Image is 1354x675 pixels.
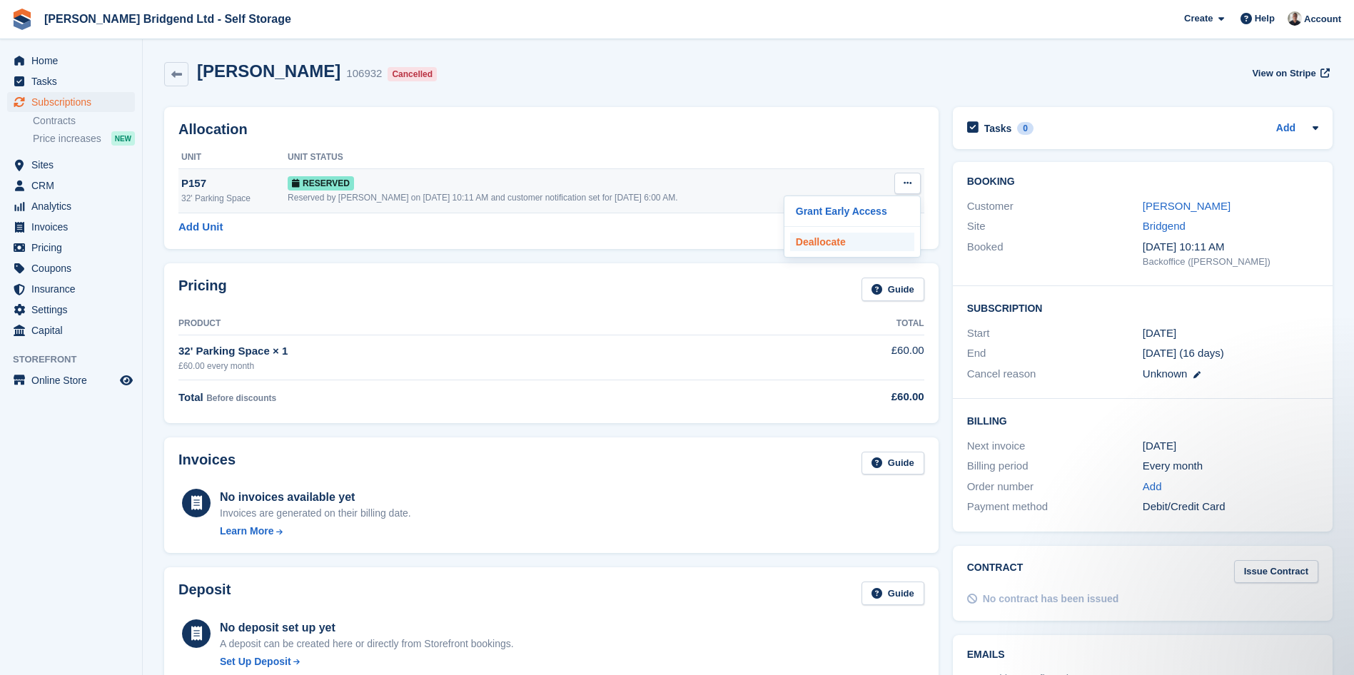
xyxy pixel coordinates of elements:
[31,279,117,299] span: Insurance
[7,258,135,278] a: menu
[1143,220,1186,232] a: Bridgend
[178,582,231,605] h2: Deposit
[178,360,752,372] div: £60.00 every month
[220,524,273,539] div: Learn More
[111,131,135,146] div: NEW
[178,391,203,403] span: Total
[1184,11,1213,26] span: Create
[967,413,1318,427] h2: Billing
[1304,12,1341,26] span: Account
[220,654,291,669] div: Set Up Deposit
[7,196,135,216] a: menu
[388,67,437,81] div: Cancelled
[983,592,1119,607] div: No contract has been issued
[206,393,276,403] span: Before discounts
[220,636,514,651] p: A deposit can be created here or directly from Storefront bookings.
[1143,458,1318,474] div: Every month
[967,218,1143,235] div: Site
[967,176,1318,188] h2: Booking
[288,146,879,169] th: Unit Status
[967,300,1318,315] h2: Subscription
[220,654,514,669] a: Set Up Deposit
[31,51,117,71] span: Home
[31,300,117,320] span: Settings
[220,489,411,506] div: No invoices available yet
[967,325,1143,342] div: Start
[31,155,117,175] span: Sites
[1143,367,1188,380] span: Unknown
[1252,66,1315,81] span: View on Stripe
[31,238,117,258] span: Pricing
[7,217,135,237] a: menu
[1143,479,1162,495] a: Add
[967,198,1143,215] div: Customer
[31,370,117,390] span: Online Store
[178,219,223,235] a: Add Unit
[1143,499,1318,515] div: Debit/Credit Card
[31,92,117,112] span: Subscriptions
[967,458,1143,474] div: Billing period
[7,155,135,175] a: menu
[752,335,924,380] td: £60.00
[33,132,101,146] span: Price increases
[984,122,1012,135] h2: Tasks
[7,279,135,299] a: menu
[31,320,117,340] span: Capital
[220,619,514,636] div: No deposit set up yet
[752,313,924,335] th: Total
[118,372,135,389] a: Preview store
[346,66,382,82] div: 106932
[33,131,135,146] a: Price increases NEW
[31,196,117,216] span: Analytics
[967,239,1143,269] div: Booked
[1143,325,1176,342] time: 2025-10-22 00:00:00 UTC
[967,438,1143,455] div: Next invoice
[790,233,914,251] a: Deallocate
[178,121,924,138] h2: Allocation
[33,114,135,128] a: Contracts
[31,258,117,278] span: Coupons
[13,352,142,367] span: Storefront
[178,146,288,169] th: Unit
[39,7,297,31] a: [PERSON_NAME] Bridgend Ltd - Self Storage
[967,560,1024,584] h2: Contract
[1288,11,1302,26] img: Rhys Jones
[178,313,752,335] th: Product
[1276,121,1295,137] a: Add
[7,300,135,320] a: menu
[1143,255,1318,269] div: Backoffice ([PERSON_NAME])
[288,191,879,204] div: Reserved by [PERSON_NAME] on [DATE] 10:11 AM and customer notification set for [DATE] 6:00 AM.
[7,370,135,390] a: menu
[862,278,924,301] a: Guide
[967,345,1143,362] div: End
[197,61,340,81] h2: [PERSON_NAME]
[181,176,288,192] div: P157
[1017,122,1034,135] div: 0
[31,71,117,91] span: Tasks
[967,649,1318,661] h2: Emails
[7,320,135,340] a: menu
[790,202,914,220] a: Grant Early Access
[967,499,1143,515] div: Payment method
[178,278,227,301] h2: Pricing
[220,506,411,521] div: Invoices are generated on their billing date.
[31,217,117,237] span: Invoices
[178,343,752,360] div: 32' Parking Space × 1
[967,366,1143,382] div: Cancel reason
[7,51,135,71] a: menu
[7,92,135,112] a: menu
[7,176,135,196] a: menu
[1234,560,1318,584] a: Issue Contract
[1143,200,1231,212] a: [PERSON_NAME]
[1246,61,1333,85] a: View on Stripe
[31,176,117,196] span: CRM
[11,9,33,30] img: stora-icon-8386f47178a22dfd0bd8f6a31ec36ba5ce8667c1dd55bd0f319d3a0aa187defe.svg
[862,452,924,475] a: Guide
[288,176,354,191] span: Reserved
[752,389,924,405] div: £60.00
[220,524,411,539] a: Learn More
[1143,347,1224,359] span: [DATE] (16 days)
[181,192,288,205] div: 32' Parking Space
